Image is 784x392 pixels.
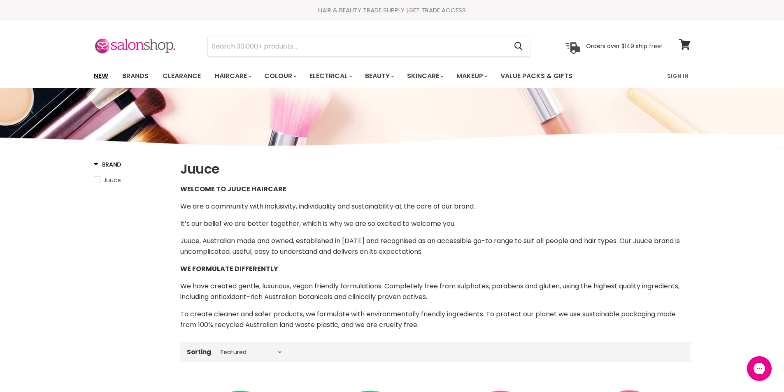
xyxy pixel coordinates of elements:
a: Brands [116,67,155,85]
a: Colour [258,67,302,85]
p: We are a community with inclusivity, individuality and sustainability at the core of our brand. [180,201,691,212]
input: Search [208,37,508,56]
a: Juuce [94,176,170,185]
a: GET TRADE ACCESS [408,6,466,14]
a: Beauty [359,67,399,85]
iframe: Gorgias live chat messenger [743,353,776,384]
p: Juuce, Australian made and owned, established in [DATE] and recognised as an accessible go-to ran... [180,236,691,257]
strong: WE FORMULATE DIFFERENTLY [180,264,278,274]
a: Value Packs & Gifts [494,67,579,85]
a: Sign In [662,67,693,85]
p: Orders over $149 ship free! [586,42,663,50]
span: Juuce [103,176,121,184]
ul: Main menu [88,64,621,88]
p: It’s our belief we are better together, which is why we are so excited to welcome you. [180,218,691,229]
a: Skincare [401,67,449,85]
a: Makeup [450,67,493,85]
nav: Main [84,64,701,88]
h3: Brand [94,160,122,169]
div: To create cleaner and safer products, we formulate with environmentally friendly ingredients. To ... [180,309,691,330]
strong: WELCOME TO JUUCE HAIRCARE [180,184,286,194]
label: Sorting [187,348,211,355]
button: Search [508,37,530,56]
a: New [88,67,114,85]
a: Clearance [156,67,207,85]
div: HAIR & BEAUTY TRADE SUPPLY | [84,6,701,14]
form: Product [207,37,530,56]
p: We have created gentle, luxurious, vegan friendly formulations. Completely free from sulphates, p... [180,281,691,302]
a: Haircare [209,67,256,85]
h1: Juuce [180,160,691,178]
a: Electrical [303,67,357,85]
